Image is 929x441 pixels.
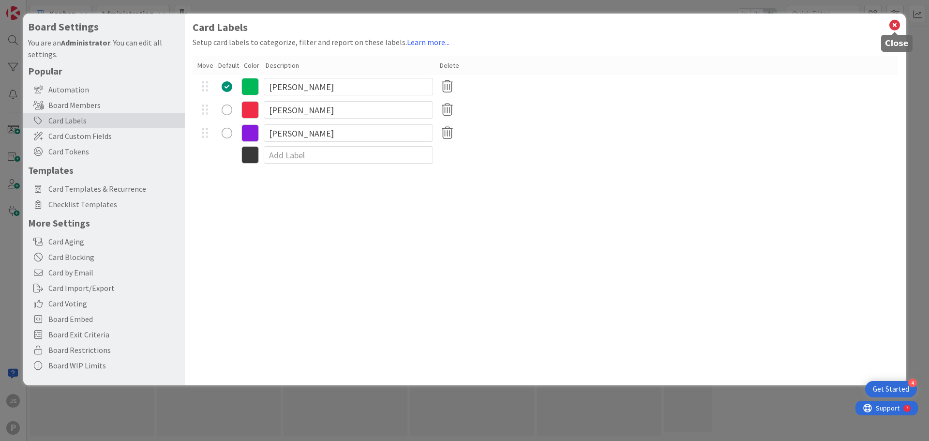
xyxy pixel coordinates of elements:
h5: Templates [28,164,180,176]
input: Edit Label [264,101,433,119]
div: Card Labels [23,113,185,128]
input: Edit Label [264,78,433,95]
div: Card Blocking [23,249,185,265]
h5: Popular [28,65,180,77]
div: Setup card labels to categorize, filter and report on these labels. [193,36,898,48]
span: Checklist Templates [48,198,180,210]
a: Learn more... [407,37,450,47]
h5: More Settings [28,217,180,229]
h1: Card Labels [193,21,898,33]
div: Description [266,61,435,71]
span: Support [20,1,44,13]
span: Board Exit Criteria [48,329,180,340]
input: Add Label [264,146,433,164]
div: Automation [23,82,185,97]
h4: Board Settings [28,21,180,33]
div: 4 [908,379,917,387]
div: Board WIP Limits [23,358,185,373]
h5: Close [885,39,909,48]
span: Card Custom Fields [48,130,180,142]
div: Open Get Started checklist, remaining modules: 4 [865,381,917,397]
div: Board Members [23,97,185,113]
span: Card Tokens [48,146,180,157]
div: Move [197,61,213,71]
div: Card Aging [23,234,185,249]
div: Color [244,61,261,71]
input: Edit Label [264,124,433,142]
span: Card Voting [48,298,180,309]
div: Default [218,61,239,71]
span: Card by Email [48,267,180,278]
div: Delete [440,61,459,71]
span: Card Templates & Recurrence [48,183,180,195]
div: You are an . You can edit all settings. [28,37,180,60]
div: 7 [50,4,53,12]
span: Board Embed [48,313,180,325]
div: Get Started [873,384,909,394]
span: Board Restrictions [48,344,180,356]
div: Card Import/Export [23,280,185,296]
b: Administrator [61,38,110,47]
